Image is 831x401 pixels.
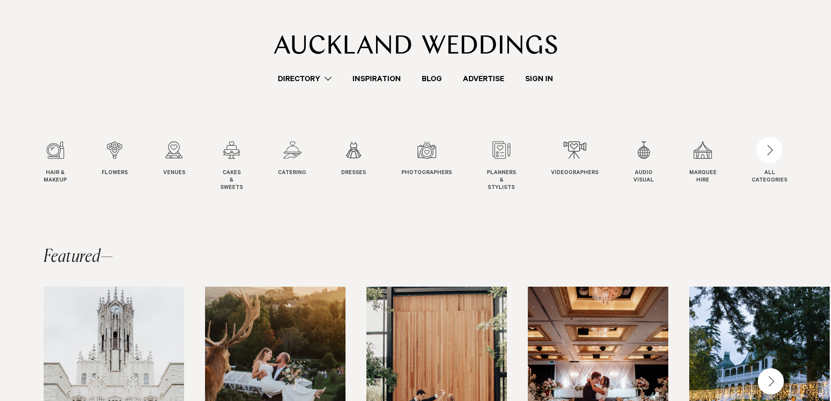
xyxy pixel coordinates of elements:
a: Flowers [102,141,128,177]
a: Inspiration [342,73,411,85]
swiper-slide: 10 / 12 [633,141,671,192]
span: Venues [163,170,185,177]
h2: Featured [44,248,113,266]
span: Dresses [341,170,366,177]
span: Flowers [102,170,128,177]
a: Blog [411,73,452,85]
a: Audio Visual [633,141,654,185]
a: Cakes & Sweets [220,141,243,192]
swiper-slide: 8 / 12 [487,141,533,192]
swiper-slide: 6 / 12 [341,141,383,192]
span: Catering [278,170,306,177]
swiper-slide: 3 / 12 [163,141,203,192]
swiper-slide: 11 / 12 [689,141,734,192]
swiper-slide: 9 / 12 [551,141,616,192]
a: Advertise [452,73,515,85]
span: Planners & Stylists [487,170,516,192]
a: Planners & Stylists [487,141,516,192]
swiper-slide: 7 / 12 [401,141,469,192]
a: Photographers [401,141,452,177]
div: ALL CATEGORIES [752,170,787,185]
button: ALLCATEGORIES [752,141,787,182]
a: Marquee Hire [689,141,717,185]
a: Directory [267,73,342,85]
swiper-slide: 4 / 12 [220,141,260,192]
a: Catering [278,141,306,177]
a: Dresses [341,141,366,177]
span: Cakes & Sweets [220,170,243,192]
swiper-slide: 5 / 12 [278,141,324,192]
a: Sign In [515,73,564,85]
img: Auckland Weddings Logo [274,35,557,54]
a: Hair & Makeup [44,141,67,185]
swiper-slide: 2 / 12 [102,141,145,192]
span: Audio Visual [633,170,654,185]
span: Hair & Makeup [44,170,67,185]
span: Photographers [401,170,452,177]
swiper-slide: 1 / 12 [44,141,84,192]
span: Videographers [551,170,598,177]
a: Videographers [551,141,598,177]
span: Marquee Hire [689,170,717,185]
a: Venues [163,141,185,177]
